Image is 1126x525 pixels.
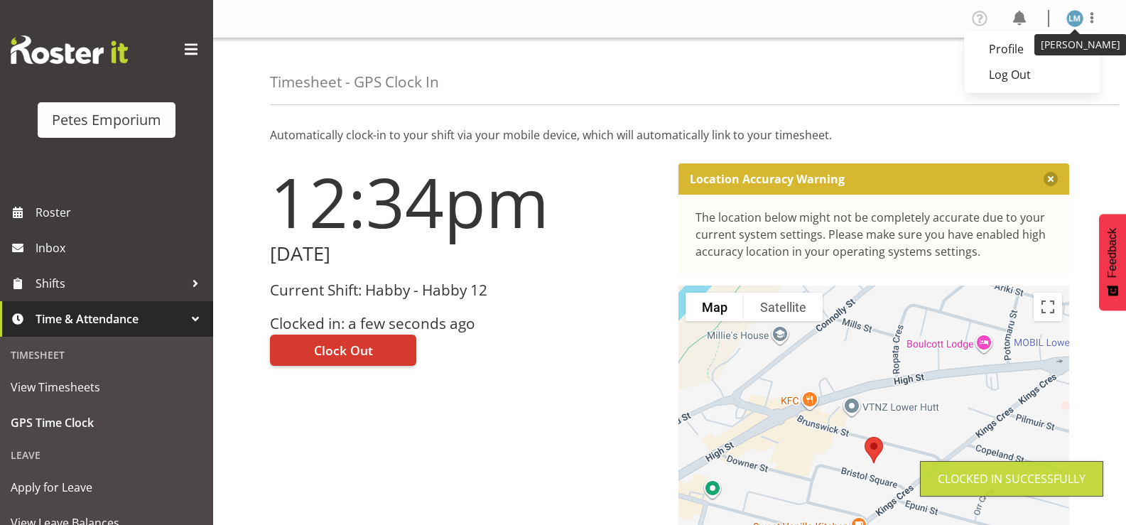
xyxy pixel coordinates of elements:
[11,377,202,398] span: View Timesheets
[4,369,210,405] a: View Timesheets
[52,109,161,131] div: Petes Emporium
[11,36,128,64] img: Rosterit website logo
[270,163,661,240] h1: 12:34pm
[1106,228,1119,278] span: Feedback
[938,470,1086,487] div: Clocked in Successfully
[11,477,202,498] span: Apply for Leave
[744,293,823,321] button: Show satellite imagery
[36,202,206,223] span: Roster
[1034,293,1062,321] button: Toggle fullscreen view
[695,209,1053,260] div: The location below might not be completely accurate due to your current system settings. Please m...
[270,282,661,298] h3: Current Shift: Habby - Habby 12
[11,412,202,433] span: GPS Time Clock
[964,62,1100,87] a: Log Out
[314,341,373,359] span: Clock Out
[686,293,744,321] button: Show street map
[270,243,661,265] h2: [DATE]
[36,237,206,259] span: Inbox
[4,470,210,505] a: Apply for Leave
[270,335,416,366] button: Clock Out
[270,315,661,332] h3: Clocked in: a few seconds ago
[690,172,845,186] p: Location Accuracy Warning
[270,74,439,90] h4: Timesheet - GPS Clock In
[964,36,1100,62] a: Profile
[1099,214,1126,310] button: Feedback - Show survey
[36,308,185,330] span: Time & Attendance
[36,273,185,294] span: Shifts
[1066,10,1083,27] img: lianne-morete5410.jpg
[270,126,1069,144] p: Automatically clock-in to your shift via your mobile device, which will automatically link to you...
[1044,172,1058,186] button: Close message
[4,340,210,369] div: Timesheet
[4,440,210,470] div: Leave
[4,405,210,440] a: GPS Time Clock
